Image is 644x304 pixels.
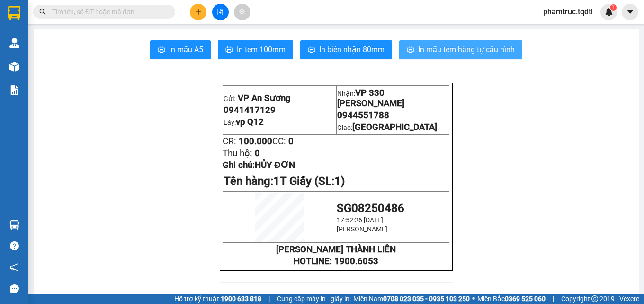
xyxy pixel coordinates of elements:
[353,294,470,304] span: Miền Nam
[418,44,515,55] span: In mẫu tem hàng tự cấu hình
[169,44,203,55] span: In mẫu A5
[5,5,137,40] li: Tân Quang Dũng Thành Liên
[238,93,291,103] span: VP An Sương
[294,256,378,267] strong: HOTLINE: 1900.6053
[239,136,272,147] span: 100.000
[174,294,261,304] span: Hỗ trợ kỹ thuật:
[591,295,598,302] span: copyright
[5,51,65,62] li: VP VP An Sương
[236,117,264,127] span: vp Q12
[239,9,245,15] span: aim
[234,4,250,20] button: aim
[407,46,414,55] span: printer
[352,122,437,132] span: [GEOGRAPHIC_DATA]
[39,9,46,15] span: search
[9,38,19,48] img: warehouse-icon
[5,64,11,70] span: environment
[334,175,345,188] span: 1)
[221,295,261,303] strong: 1900 633 818
[212,4,229,20] button: file-add
[337,110,389,120] span: 0944551788
[536,6,600,18] span: phamtruc.tqdtl
[626,8,635,16] span: caret-down
[505,295,546,303] strong: 0369 525 060
[337,202,404,215] span: SG08250486
[337,88,449,109] p: Nhận:
[10,284,19,293] span: message
[277,294,351,304] span: Cung cấp máy in - giấy in:
[8,6,20,20] img: logo-vxr
[300,40,392,59] button: printerIn biên nhận 80mm
[477,294,546,304] span: Miền Bắc
[9,62,19,72] img: warehouse-icon
[224,93,335,103] p: Gửi:
[218,40,293,59] button: printerIn tem 100mm
[308,46,315,55] span: printer
[237,44,286,55] span: In tem 100mm
[224,175,345,188] span: Tên hàng:
[223,160,295,170] span: Ghi chú:
[225,46,233,55] span: printer
[10,263,19,272] span: notification
[9,220,19,230] img: warehouse-icon
[217,9,224,15] span: file-add
[255,148,260,158] span: 0
[190,4,206,20] button: plus
[223,148,252,158] span: Thu hộ:
[337,225,387,233] span: [PERSON_NAME]
[5,63,64,81] b: Bến xe An Sương - Quận 12
[10,241,19,250] span: question-circle
[605,8,613,16] img: icon-new-feature
[319,44,385,55] span: In biên nhận 80mm
[52,7,164,17] input: Tìm tên, số ĐT hoặc mã đơn
[276,244,396,255] strong: [PERSON_NAME] THÀNH LIÊN
[224,105,276,115] span: 0941417129
[9,85,19,95] img: solution-icon
[158,46,165,55] span: printer
[399,40,522,59] button: printerIn mẫu tem hàng tự cấu hình
[223,136,236,147] span: CR:
[224,119,264,126] span: Lấy:
[65,51,126,72] li: VP VP 330 [PERSON_NAME]
[611,4,615,11] span: 1
[337,124,437,131] span: Giao:
[195,9,202,15] span: plus
[472,297,475,301] span: ⚪️
[268,294,270,304] span: |
[150,40,211,59] button: printerIn mẫu A5
[610,4,617,11] sup: 1
[383,295,470,303] strong: 0708 023 035 - 0935 103 250
[255,160,295,170] span: HỦY ĐƠN
[553,294,554,304] span: |
[288,136,294,147] span: 0
[272,136,286,147] span: CC:
[622,4,638,20] button: caret-down
[273,175,345,188] span: 1T Giấy (SL:
[337,216,383,224] span: 17:52:26 [DATE]
[337,88,404,109] span: VP 330 [PERSON_NAME]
